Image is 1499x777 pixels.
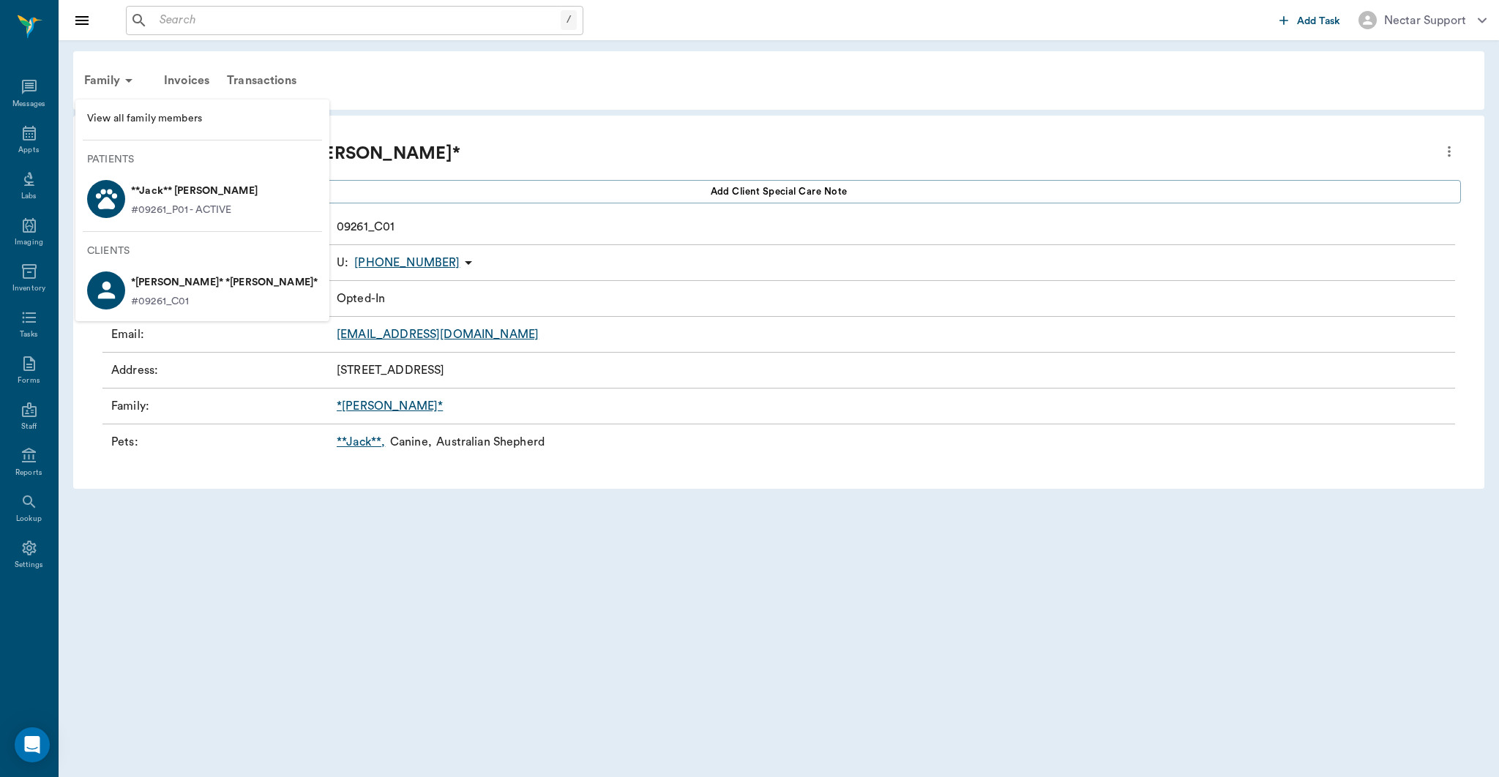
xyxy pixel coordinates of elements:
[87,111,318,127] span: View all family members
[15,727,50,762] div: Open Intercom Messenger
[87,152,329,168] p: Patients
[131,203,232,218] p: #09261_P01 - ACTIVE
[131,294,318,309] p: #09261_C01
[87,244,329,259] p: Clients
[75,173,329,224] a: **Jack** [PERSON_NAME]#09261_P01 - ACTIVE
[75,105,329,132] a: View all family members
[75,265,329,315] a: *[PERSON_NAME]* *[PERSON_NAME]*#09261_C01
[131,179,258,203] p: **Jack** [PERSON_NAME]
[131,271,318,294] p: *[PERSON_NAME]* *[PERSON_NAME]*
